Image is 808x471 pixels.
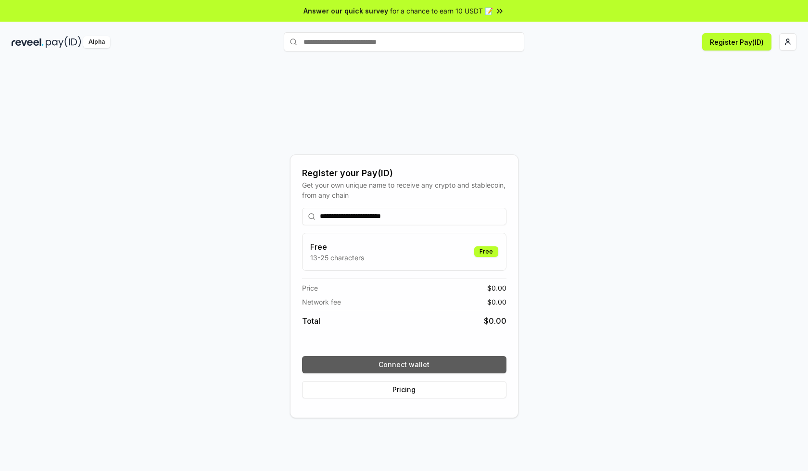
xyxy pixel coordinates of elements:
p: 13-25 characters [310,253,364,263]
h3: Free [310,241,364,253]
span: Price [302,283,318,293]
button: Pricing [302,381,506,398]
div: Register your Pay(ID) [302,166,506,180]
span: Total [302,315,320,327]
span: $ 0.00 [484,315,506,327]
img: reveel_dark [12,36,44,48]
button: Connect wallet [302,356,506,373]
img: pay_id [46,36,81,48]
button: Register Pay(ID) [702,33,771,51]
span: Answer our quick survey [303,6,388,16]
div: Get your own unique name to receive any crypto and stablecoin, from any chain [302,180,506,200]
span: $ 0.00 [487,297,506,307]
span: Network fee [302,297,341,307]
span: $ 0.00 [487,283,506,293]
div: Alpha [83,36,110,48]
span: for a chance to earn 10 USDT 📝 [390,6,493,16]
div: Free [474,246,498,257]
